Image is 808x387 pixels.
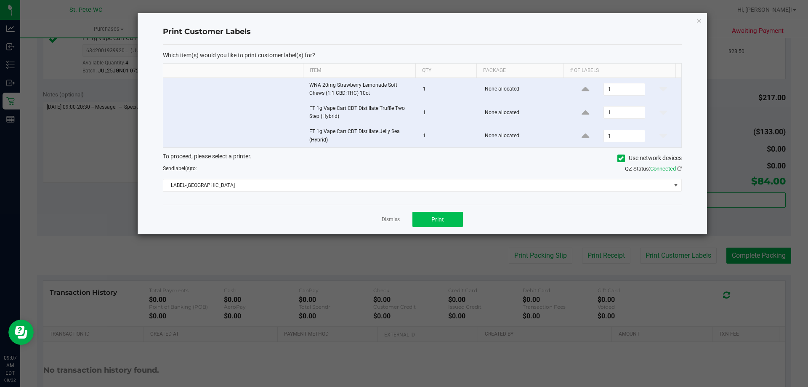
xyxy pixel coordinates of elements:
span: label(s) [174,165,191,171]
label: Use network devices [617,154,682,163]
th: Item [303,64,415,78]
th: Qty [415,64,476,78]
td: None allocated [480,124,568,147]
td: FT 1g Vape Cart CDT Distillate Jelly Sea (Hybrid) [304,124,418,147]
td: None allocated [480,78,568,101]
span: Send to: [163,165,197,171]
th: Package [476,64,563,78]
td: None allocated [480,101,568,124]
span: QZ Status: [625,165,682,172]
span: Print [431,216,444,223]
span: Connected [650,165,676,172]
td: WNA 20mg Strawberry Lemonade Soft Chews (1:1 CBD:THC) 10ct [304,78,418,101]
a: Dismiss [382,216,400,223]
td: 1 [418,78,480,101]
td: 1 [418,124,480,147]
button: Print [412,212,463,227]
th: # of labels [563,64,675,78]
p: Which item(s) would you like to print customer label(s) for? [163,51,682,59]
h4: Print Customer Labels [163,27,682,37]
td: 1 [418,101,480,124]
td: FT 1g Vape Cart CDT Distillate Truffle Two Step (Hybrid) [304,101,418,124]
span: LABEL-[GEOGRAPHIC_DATA] [163,179,671,191]
iframe: Resource center [8,320,34,345]
div: To proceed, please select a printer. [157,152,688,165]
